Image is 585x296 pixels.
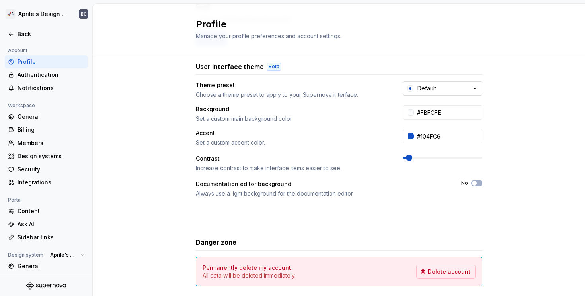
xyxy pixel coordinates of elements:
div: Set a custom accent color. [196,139,388,147]
input: #104FC6 [414,129,482,143]
div: Profile [18,58,84,66]
span: Manage your profile preferences and account settings. [196,33,341,39]
span: Delete account [428,268,470,276]
a: Sidebar links [5,231,88,244]
div: Documentation editor background [196,180,291,188]
a: Notifications [5,82,88,94]
div: Workspace [5,101,38,110]
div: Sidebar links [18,233,84,241]
div: Integrations [18,178,84,186]
div: Design systems [18,152,84,160]
div: Accent [196,129,215,137]
div: Ask AI [18,220,84,228]
div: Billing [18,126,84,134]
div: Increase contrast to make interface items easier to see. [196,164,388,172]
a: Billing [5,123,88,136]
h4: Permanently delete my account [203,264,291,272]
a: Profile [5,55,88,68]
div: Portal [5,195,25,205]
a: Authentication [5,69,88,81]
div: Members [18,139,84,147]
div: General [18,113,84,121]
h3: User interface theme [196,62,264,71]
a: Back [5,28,88,41]
div: Beta [267,63,281,71]
a: Integrations [5,176,88,189]
span: Aprile's Design System [50,252,78,258]
div: Design system [5,250,47,260]
div: BO [81,11,87,17]
button: Delete account [416,265,476,279]
button: 🚀SAprile's Design SystemBO [2,5,91,23]
div: General [18,262,84,270]
div: Security [18,165,84,173]
h3: Danger zone [196,237,236,247]
a: General [5,260,88,272]
div: Account [5,46,31,55]
h2: Profile [196,18,473,31]
div: Contrast [196,155,220,163]
a: General [5,110,88,123]
div: Aprile's Design System [18,10,69,18]
div: Always use a light background for the documentation editor. [196,190,447,198]
svg: Supernova Logo [26,282,66,290]
div: Set a custom main background color. [196,115,388,123]
div: Notifications [18,84,84,92]
div: 🚀S [6,9,15,19]
button: Default [403,81,482,96]
label: No [461,180,468,186]
a: Security [5,163,88,176]
a: Content [5,205,88,218]
a: Ask AI [5,218,88,231]
a: Design systems [5,150,88,163]
div: Default [417,84,436,92]
div: Back [18,30,84,38]
p: All data will be deleted immediately. [203,272,296,280]
div: Theme preset [196,81,235,89]
div: Background [196,105,229,113]
div: Choose a theme preset to apply to your Supernova interface. [196,91,388,99]
div: Content [18,207,84,215]
div: Authentication [18,71,84,79]
a: Members [5,273,88,286]
input: #FFFFFF [414,105,482,120]
a: Members [5,137,88,149]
